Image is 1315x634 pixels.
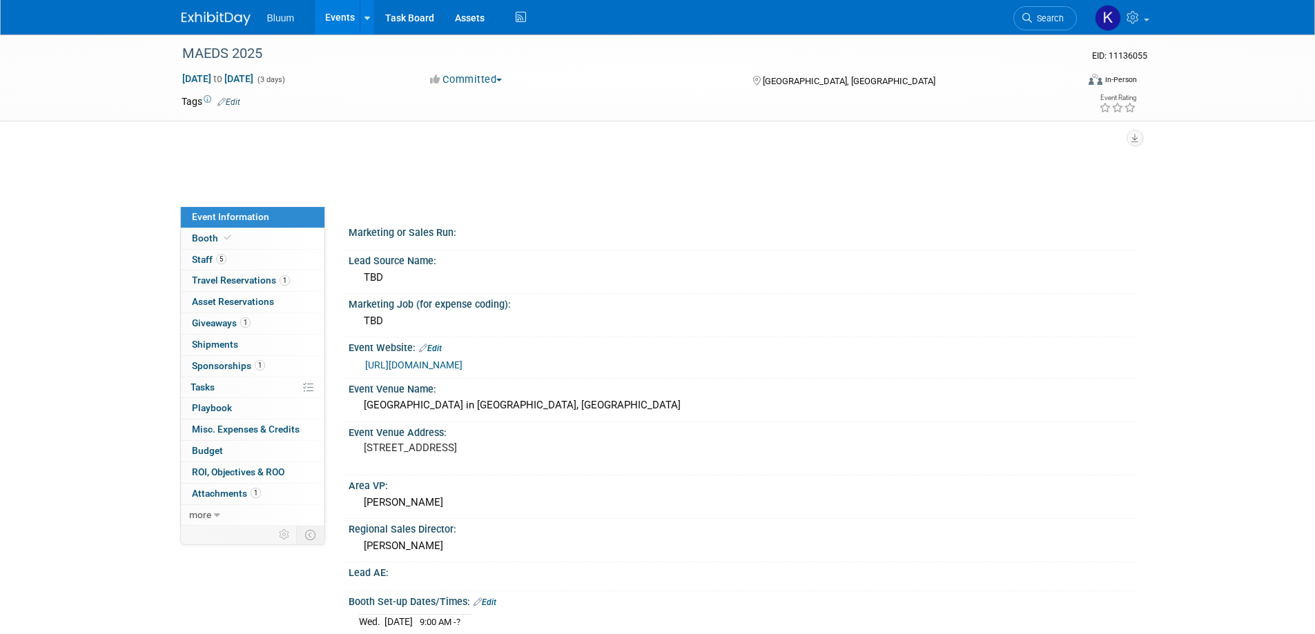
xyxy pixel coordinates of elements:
span: Event Information [192,211,269,222]
div: Event Format [995,72,1138,92]
a: Giveaways1 [181,313,324,334]
span: Search [1032,13,1064,23]
a: Event Information [181,207,324,228]
a: Shipments [181,335,324,355]
a: Budget [181,441,324,462]
span: (3 days) [256,75,285,84]
span: 1 [280,275,290,286]
div: Area VP: [349,475,1134,493]
span: Booth [192,232,234,244]
td: Personalize Event Tab Strip [273,526,297,544]
a: more [181,505,324,526]
span: 5 [216,254,226,264]
a: Playbook [181,398,324,419]
span: to [211,73,224,84]
div: Marketing or Sales Run: [349,222,1134,239]
span: 1 [251,488,261,498]
div: Marketing Job (for expense coding): [349,294,1134,311]
a: [URL][DOMAIN_NAME] [365,359,462,370]
span: Attachments [192,488,261,499]
img: Format-Inperson.png [1089,74,1102,85]
span: Travel Reservations [192,275,290,286]
a: Sponsorships1 [181,356,324,377]
td: Tags [182,95,240,108]
td: Wed. [359,615,384,629]
div: TBD [359,310,1124,332]
button: Committed [425,72,507,87]
div: Lead AE: [349,562,1134,579]
span: Staff [192,254,226,265]
span: Budget [192,445,223,456]
span: Bluum [267,12,295,23]
a: ROI, Objectives & ROO [181,462,324,483]
div: TBD [359,267,1124,288]
td: [DATE] [384,615,413,629]
td: Toggle Event Tabs [296,526,324,544]
span: Asset Reservations [192,296,274,307]
img: Kellie Noller [1095,5,1121,31]
span: more [189,509,211,520]
span: Misc. Expenses & Credits [192,424,300,435]
pre: [STREET_ADDRESS] [364,442,661,454]
span: [GEOGRAPHIC_DATA], [GEOGRAPHIC_DATA] [763,76,935,86]
span: ? [456,617,460,627]
i: Booth reservation complete [224,234,231,241]
a: Edit [419,344,442,353]
a: Search [1013,6,1077,30]
div: In-Person [1104,75,1137,85]
div: [PERSON_NAME] [359,535,1124,557]
a: Asset Reservations [181,292,324,313]
div: [GEOGRAPHIC_DATA] in [GEOGRAPHIC_DATA], [GEOGRAPHIC_DATA] [359,395,1124,416]
a: Attachments1 [181,484,324,504]
a: Booth [181,228,324,249]
span: Shipments [192,339,238,350]
span: Giveaways [192,317,251,328]
span: Tasks [191,382,215,393]
span: 9:00 AM - [420,617,460,627]
div: Event Venue Name: [349,379,1134,396]
div: MAEDS 2025 [177,41,1056,66]
a: Travel Reservations1 [181,270,324,291]
div: [PERSON_NAME] [359,492,1124,513]
a: Edit [474,597,496,607]
a: Misc. Expenses & Credits [181,419,324,440]
span: 1 [255,360,265,370]
div: Event Website: [349,337,1134,355]
div: Booth Set-up Dates/Times: [349,591,1134,609]
span: 1 [240,317,251,328]
span: ROI, Objectives & ROO [192,466,284,477]
span: Event ID: 11136055 [1092,50,1147,61]
div: Lead Source Name: [349,250,1134,268]
div: Event Rating [1099,95,1136,101]
a: Tasks [181,377,324,398]
img: ExhibitDay [182,12,251,26]
span: [DATE] [DATE] [182,72,254,85]
span: Playbook [192,402,232,413]
a: Staff5 [181,250,324,270]
span: Sponsorships [192,360,265,371]
a: Edit [217,97,240,107]
div: Event Venue Address: [349,422,1134,439]
div: Regional Sales Director: [349,519,1134,536]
